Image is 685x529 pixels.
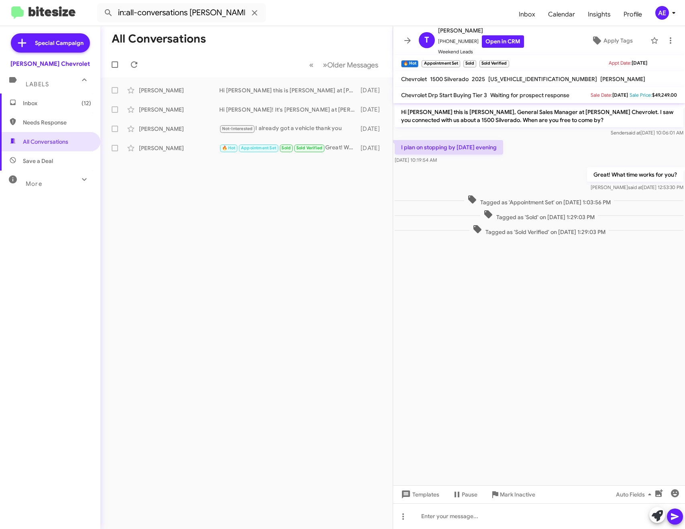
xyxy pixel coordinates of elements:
[500,487,535,502] span: Mark Inactive
[446,487,484,502] button: Pause
[591,92,612,98] span: Sale Date:
[35,39,84,47] span: Special Campaign
[484,487,542,502] button: Mark Inactive
[401,75,427,83] span: Chevrolet
[304,57,318,73] button: Previous
[630,92,652,98] span: Sale Price:
[222,145,236,151] span: 🔥 Hot
[97,3,266,22] input: Search
[305,57,383,73] nav: Page navigation example
[490,92,569,99] span: Waiting for prospect response
[462,487,477,502] span: Pause
[359,106,386,114] div: [DATE]
[648,6,676,20] button: AE
[401,92,487,99] span: Chevrolet Drp Start Buying Tier 3
[139,144,219,152] div: [PERSON_NAME]
[591,184,683,190] span: [PERSON_NAME] [DATE] 12:53:30 PM
[655,6,669,20] div: AE
[400,487,439,502] span: Templates
[23,157,53,165] span: Save a Deal
[609,60,632,66] span: Appt Date:
[219,106,359,114] div: Hi [PERSON_NAME]! It's [PERSON_NAME] at [PERSON_NAME] Chevrolet. Saw you've been in touch with ou...
[82,99,91,107] span: (12)
[309,60,314,70] span: «
[464,195,614,206] span: Tagged as 'Appointment Set' on [DATE] 1:03:56 PM
[438,48,524,56] span: Weekend Leads
[587,167,683,182] p: Great! What time works for you?
[611,130,683,136] span: Sender [DATE] 10:06:01 AM
[139,86,219,94] div: [PERSON_NAME]
[617,3,648,26] a: Profile
[23,99,91,107] span: Inbox
[632,60,647,66] span: [DATE]
[603,33,633,48] span: Apply Tags
[612,92,628,98] span: [DATE]
[395,105,683,127] p: Hi [PERSON_NAME] this is [PERSON_NAME], General Sales Manager at [PERSON_NAME] Chevrolet. I saw y...
[652,92,677,98] span: $49,249.00
[469,224,609,236] span: Tagged as 'Sold Verified' on [DATE] 1:29:03 PM
[488,75,597,83] span: [US_VEHICLE_IDENTIFICATION_NUMBER]
[323,60,327,70] span: »
[281,145,291,151] span: Sold
[542,3,581,26] a: Calendar
[581,3,617,26] a: Insights
[219,143,359,153] div: Great! What time works for you?
[616,487,654,502] span: Auto Fields
[463,60,476,67] small: Sold
[472,75,485,83] span: 2025
[26,180,42,187] span: More
[424,34,429,47] span: T
[401,60,418,67] small: 🔥 Hot
[610,487,661,502] button: Auto Fields
[600,75,645,83] span: [PERSON_NAME]
[430,75,469,83] span: 1500 Silverado
[395,140,503,155] p: I plan on stopping by [DATE] evening
[626,130,640,136] span: said at
[359,144,386,152] div: [DATE]
[438,26,524,35] span: [PERSON_NAME]
[112,33,206,45] h1: All Conversations
[395,157,437,163] span: [DATE] 10:19:54 AM
[139,106,219,114] div: [PERSON_NAME]
[577,33,647,48] button: Apply Tags
[23,118,91,126] span: Needs Response
[512,3,542,26] a: Inbox
[11,33,90,53] a: Special Campaign
[359,125,386,133] div: [DATE]
[359,86,386,94] div: [DATE]
[23,138,68,146] span: All Conversations
[479,60,509,67] small: Sold Verified
[219,124,359,133] div: I already got a vehicle thank you
[139,125,219,133] div: [PERSON_NAME]
[296,145,323,151] span: Sold Verified
[393,487,446,502] button: Templates
[438,35,524,48] span: [PHONE_NUMBER]
[482,35,524,48] a: Open in CRM
[422,60,460,67] small: Appointment Set
[480,210,598,221] span: Tagged as 'Sold' on [DATE] 1:29:03 PM
[241,145,276,151] span: Appointment Set
[26,81,49,88] span: Labels
[219,86,359,94] div: Hi [PERSON_NAME] this is [PERSON_NAME] at [PERSON_NAME] Chevrolet. Thanks again for being our loy...
[318,57,383,73] button: Next
[10,60,90,68] div: [PERSON_NAME] Chevrolet
[327,61,378,69] span: Older Messages
[222,126,253,131] span: Not-Interested
[628,184,642,190] span: said at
